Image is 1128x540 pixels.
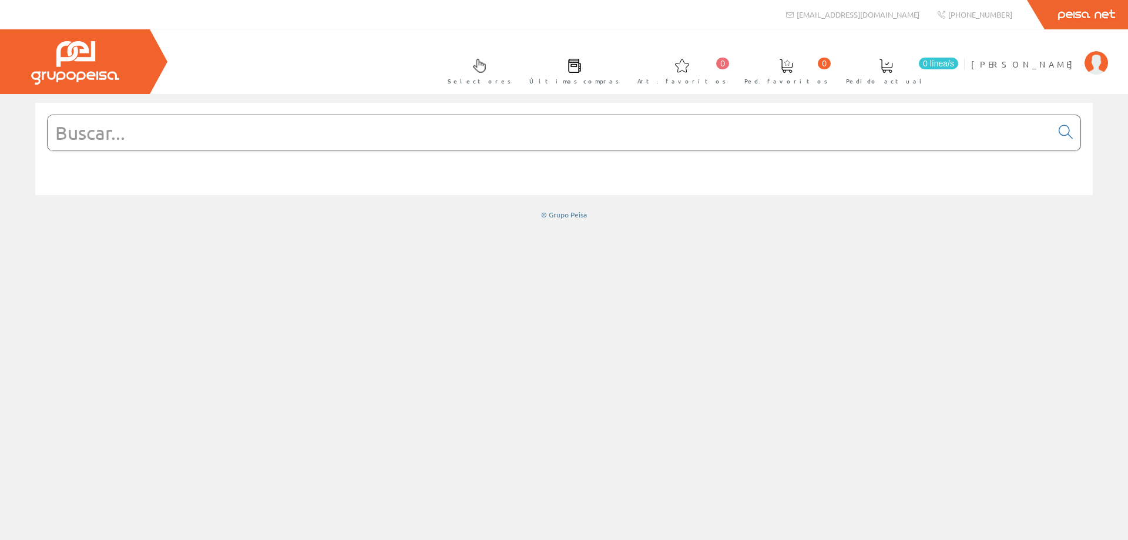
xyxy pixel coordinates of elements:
[744,75,828,87] span: Ped. favoritos
[436,49,517,92] a: Selectores
[971,49,1108,60] a: [PERSON_NAME]
[35,210,1093,220] div: © Grupo Peisa
[48,115,1052,150] input: Buscar...
[919,58,958,69] span: 0 línea/s
[637,75,726,87] span: Art. favoritos
[846,75,926,87] span: Pedido actual
[31,41,119,85] img: Grupo Peisa
[716,58,729,69] span: 0
[818,58,831,69] span: 0
[529,75,619,87] span: Últimas compras
[797,9,919,19] span: [EMAIL_ADDRESS][DOMAIN_NAME]
[448,75,511,87] span: Selectores
[948,9,1012,19] span: [PHONE_NUMBER]
[518,49,625,92] a: Últimas compras
[971,58,1079,70] span: [PERSON_NAME]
